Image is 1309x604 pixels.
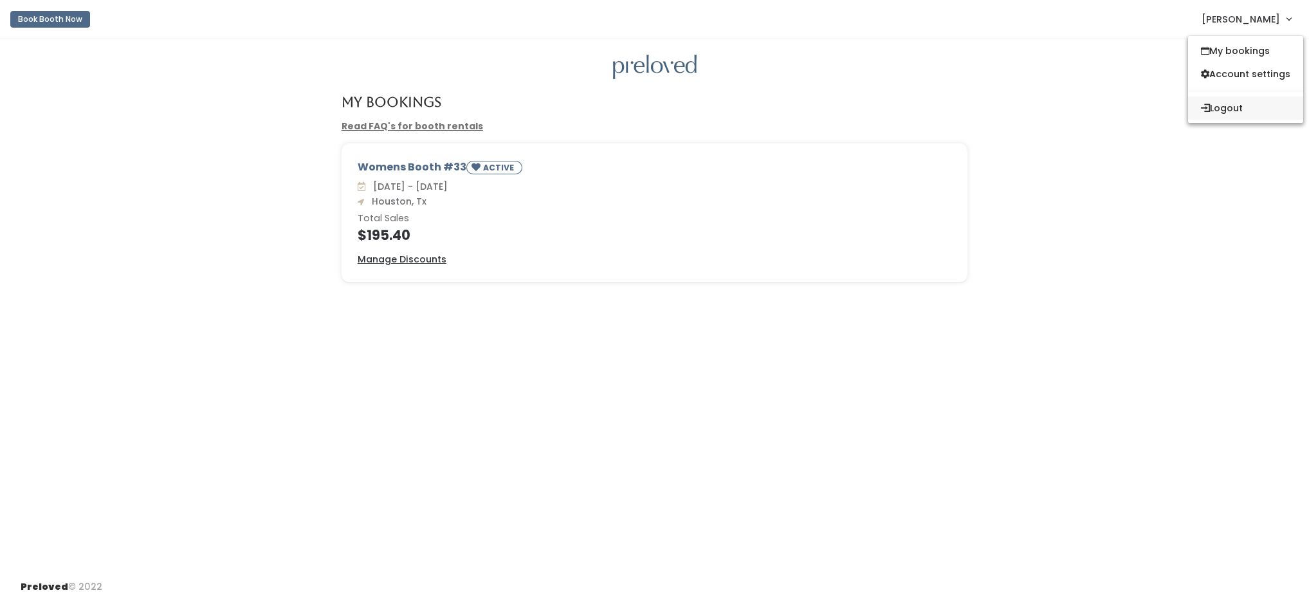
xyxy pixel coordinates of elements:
div: Womens Booth #33 [358,160,952,179]
div: © 2022 [21,570,102,594]
a: Account settings [1188,62,1303,86]
a: Manage Discounts [358,253,446,266]
span: Houston, Tx [367,195,426,208]
a: My bookings [1188,39,1303,62]
a: Book Booth Now [10,5,90,33]
small: ACTIVE [483,162,517,173]
h4: $195.40 [358,228,952,243]
a: [PERSON_NAME] [1189,5,1304,33]
img: preloved logo [613,55,697,80]
h4: My Bookings [342,95,441,109]
h6: Total Sales [358,214,952,224]
span: Preloved [21,580,68,593]
a: Read FAQ's for booth rentals [342,120,483,133]
button: Logout [1188,96,1303,120]
span: [PERSON_NAME] [1202,12,1280,26]
button: Book Booth Now [10,11,90,28]
span: [DATE] - [DATE] [368,180,448,193]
